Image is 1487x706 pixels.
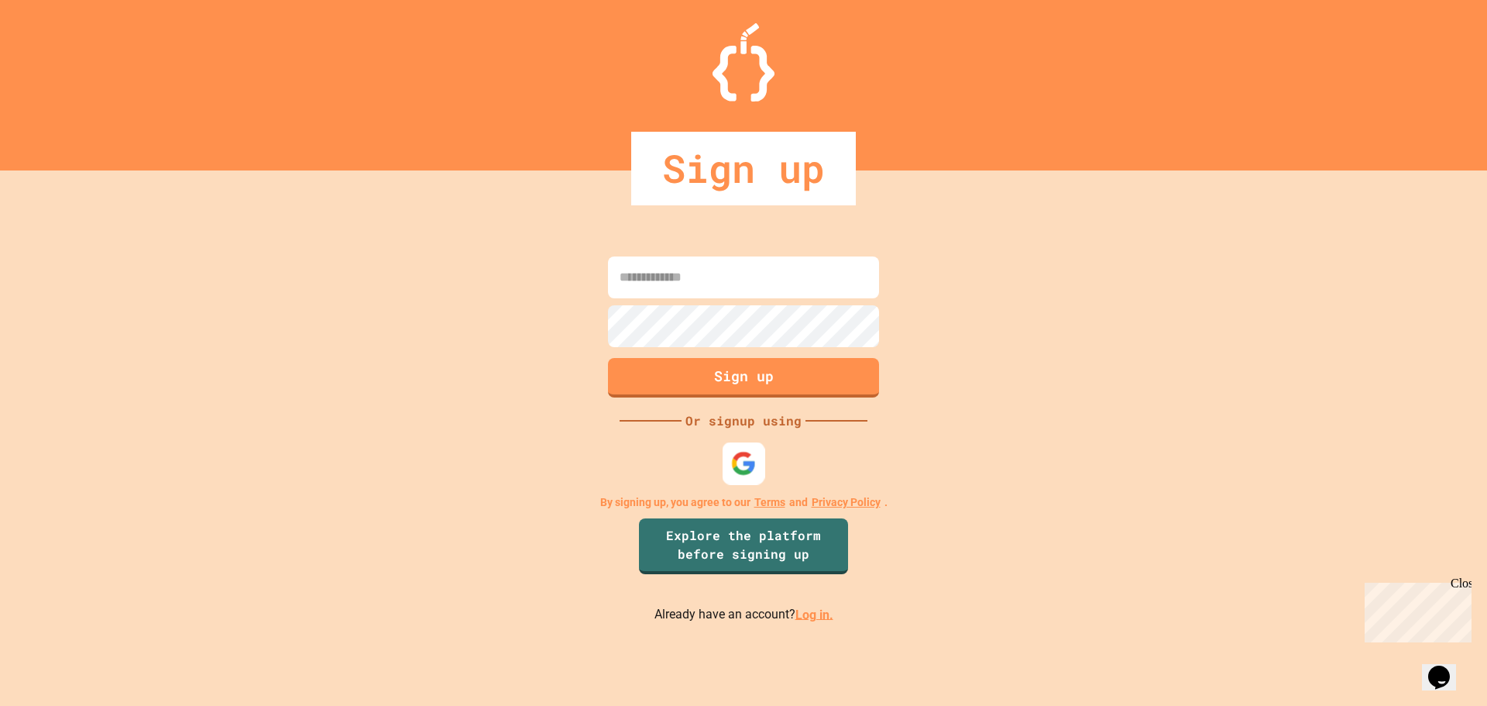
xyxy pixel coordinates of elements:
a: Terms [754,494,785,511]
iframe: chat widget [1422,644,1472,691]
p: By signing up, you agree to our and . [600,494,888,511]
p: Already have an account? [654,605,833,625]
a: Privacy Policy [812,494,881,511]
img: Logo.svg [713,23,774,102]
div: Or signup using [682,412,805,430]
iframe: chat widget [1358,577,1472,642]
div: Chat with us now!Close [6,6,107,98]
a: Explore the platform before signing up [639,518,848,574]
button: Sign up [608,358,879,398]
img: google-icon.svg [731,450,757,476]
a: Log in. [795,607,833,622]
div: Sign up [631,132,856,205]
